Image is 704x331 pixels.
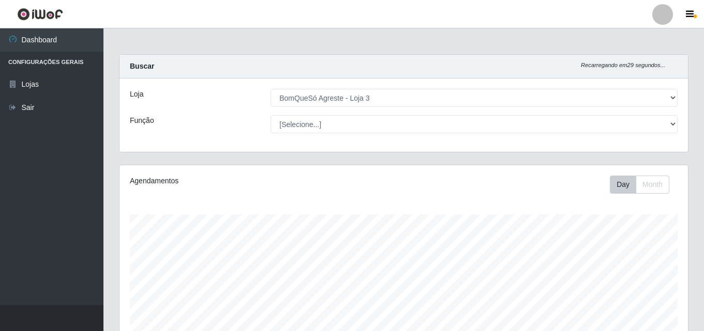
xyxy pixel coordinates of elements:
[130,89,143,100] label: Loja
[130,62,154,70] strong: Buscar
[17,8,63,21] img: CoreUI Logo
[610,176,678,194] div: Toolbar with button groups
[610,176,636,194] button: Day
[130,176,349,186] div: Agendamentos
[130,115,154,126] label: Função
[581,62,665,68] i: Recarregando em 29 segundos...
[636,176,669,194] button: Month
[610,176,669,194] div: First group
